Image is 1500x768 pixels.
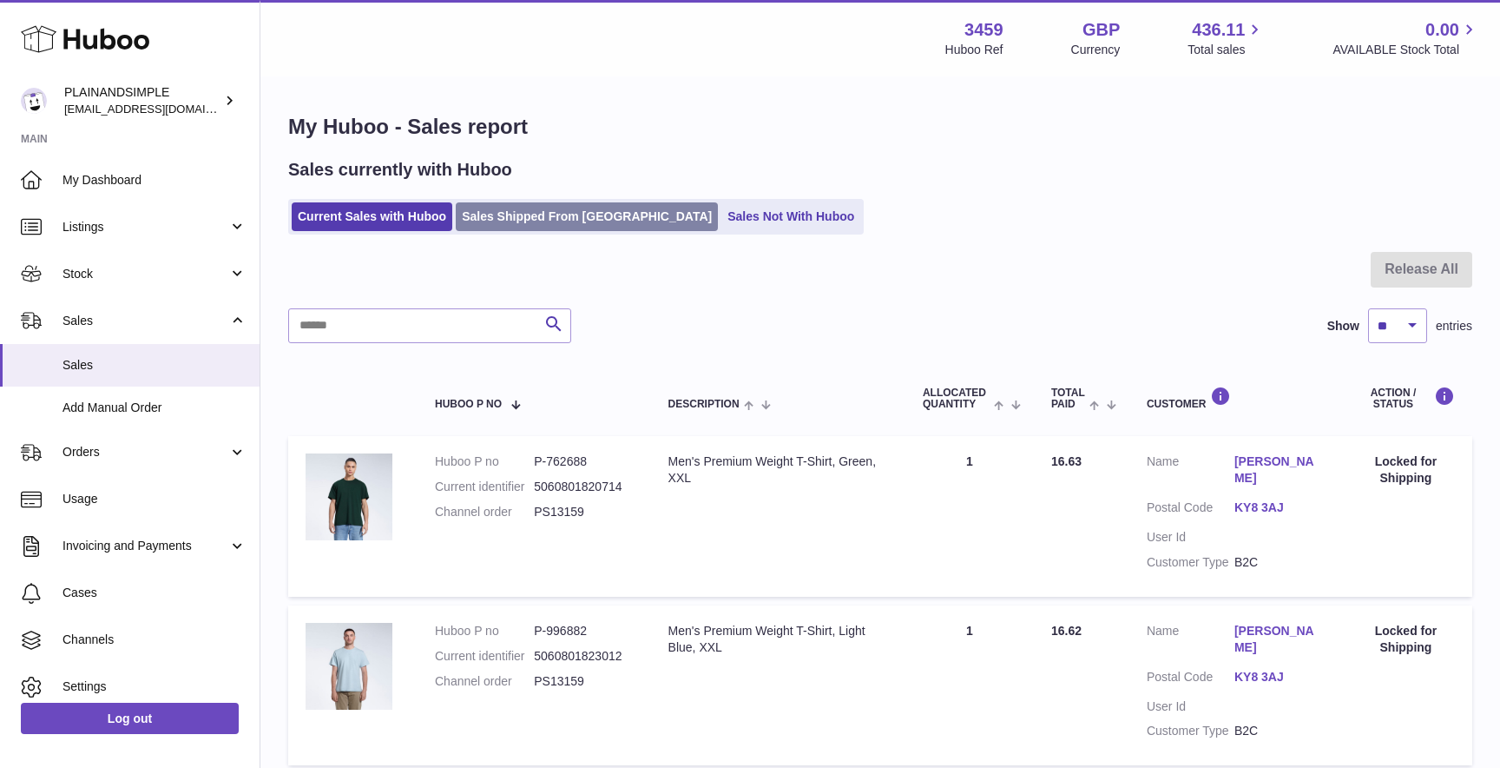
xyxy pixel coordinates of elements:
[62,679,247,695] span: Settings
[435,623,534,639] dt: Huboo P no
[668,454,888,487] div: Men's Premium Weight T-Shirt, Green, XXL
[306,454,392,540] img: 34591726480595.jpeg
[721,202,860,231] a: Sales Not With Huboo
[1147,554,1234,571] dt: Customer Type
[1332,42,1479,58] span: AVAILABLE Stock Total
[668,623,888,656] div: Men's Premium Weight T-Shirt, Light Blue, XXL
[62,491,247,507] span: Usage
[1192,18,1245,42] span: 436.11
[1147,500,1234,520] dt: Postal Code
[668,399,740,410] span: Description
[288,113,1472,141] h1: My Huboo - Sales report
[62,219,228,235] span: Listings
[1147,623,1234,660] dt: Name
[62,357,247,374] span: Sales
[1234,500,1322,516] a: KY8 3AJ
[62,444,228,460] span: Orders
[1051,387,1085,410] span: Total paid
[534,648,633,665] dd: 5060801823012
[62,538,228,554] span: Invoicing and Payments
[64,84,220,117] div: PLAINANDSIMPLE
[923,387,990,410] span: ALLOCATED Quantity
[1234,623,1322,656] a: [PERSON_NAME]
[1147,529,1234,546] dt: User Id
[1187,18,1265,58] a: 436.11 Total sales
[21,88,47,114] img: duco@plainandsimple.com
[945,42,1003,58] div: Huboo Ref
[1425,18,1459,42] span: 0.00
[1082,18,1120,42] strong: GBP
[905,606,1034,765] td: 1
[1332,18,1479,58] a: 0.00 AVAILABLE Stock Total
[1357,454,1455,487] div: Locked for Shipping
[1436,318,1472,334] span: entries
[1147,454,1234,491] dt: Name
[435,648,534,665] dt: Current identifier
[435,673,534,690] dt: Channel order
[534,673,633,690] dd: PS13159
[62,585,247,601] span: Cases
[534,623,633,639] dd: P-996882
[1187,42,1265,58] span: Total sales
[21,703,239,734] a: Log out
[534,479,633,495] dd: 5060801820714
[435,399,502,410] span: Huboo P no
[1234,454,1322,487] a: [PERSON_NAME]
[62,632,247,648] span: Channels
[1357,623,1455,656] div: Locked for Shipping
[1234,669,1322,685] a: KY8 3AJ
[64,102,255,116] span: [EMAIL_ADDRESS][DOMAIN_NAME]
[534,504,633,520] dd: PS13159
[62,400,247,416] span: Add Manual Order
[1234,554,1322,571] dd: B2C
[1234,723,1322,739] dd: B2C
[964,18,1003,42] strong: 3459
[1071,42,1121,58] div: Currency
[905,436,1034,596] td: 1
[62,313,228,329] span: Sales
[1147,387,1322,410] div: Customer
[292,202,452,231] a: Current Sales with Huboo
[534,454,633,470] dd: P-762688
[288,158,512,182] h2: Sales currently with Huboo
[1051,624,1082,638] span: 16.62
[1147,698,1234,715] dt: User Id
[62,266,228,282] span: Stock
[1327,318,1359,334] label: Show
[1147,669,1234,690] dt: Postal Code
[435,454,534,470] dt: Huboo P no
[62,172,247,189] span: My Dashboard
[435,479,534,495] dt: Current identifier
[1357,387,1455,410] div: Action / Status
[306,623,392,710] img: 34591725019399.jpeg
[456,202,718,231] a: Sales Shipped From [GEOGRAPHIC_DATA]
[435,504,534,520] dt: Channel order
[1147,723,1234,739] dt: Customer Type
[1051,454,1082,468] span: 16.63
